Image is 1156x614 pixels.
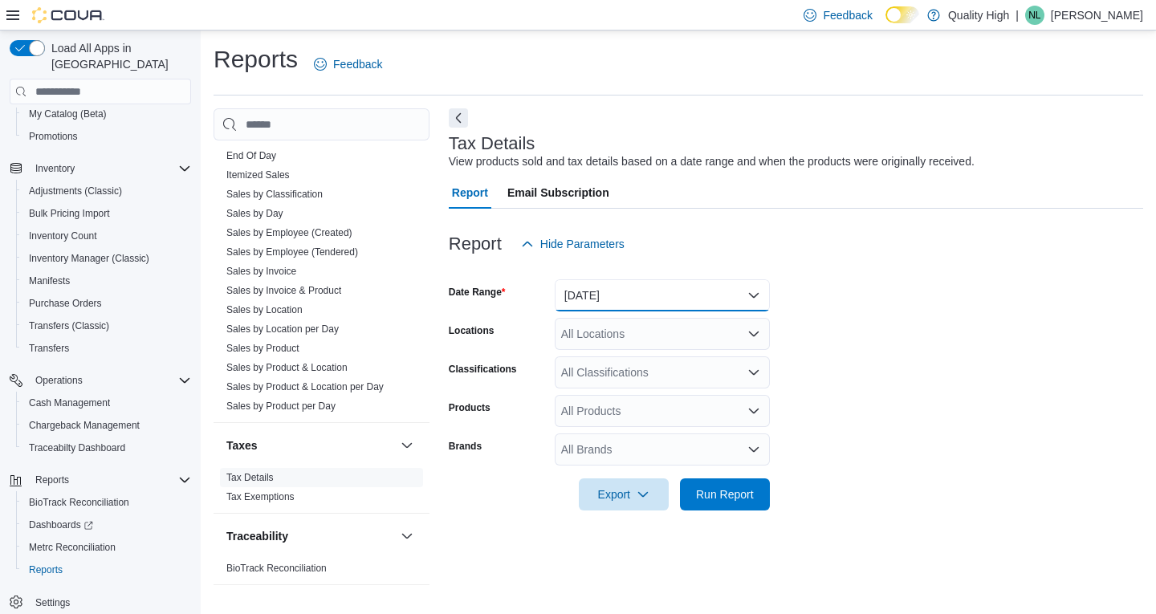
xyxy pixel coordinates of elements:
[747,443,760,456] button: Open list of options
[22,271,191,291] span: Manifests
[1051,6,1143,25] p: [PERSON_NAME]
[32,7,104,23] img: Cova
[29,108,107,120] span: My Catalog (Beta)
[948,6,1009,25] p: Quality High
[29,371,191,390] span: Operations
[449,401,490,414] label: Products
[747,366,760,379] button: Open list of options
[22,416,146,435] a: Chargeback Management
[16,337,197,360] button: Transfers
[226,208,283,219] a: Sales by Day
[397,436,417,455] button: Taxes
[226,246,358,258] span: Sales by Employee (Tendered)
[226,471,274,484] span: Tax Details
[22,226,104,246] a: Inventory Count
[397,527,417,546] button: Traceability
[29,563,63,576] span: Reports
[29,592,191,612] span: Settings
[35,374,83,387] span: Operations
[449,234,502,254] h3: Report
[29,441,125,454] span: Traceabilty Dashboard
[22,294,191,313] span: Purchase Orders
[29,252,149,265] span: Inventory Manager (Classic)
[22,181,128,201] a: Adjustments (Classic)
[579,478,669,510] button: Export
[226,149,276,162] span: End Of Day
[449,153,975,170] div: View products sold and tax details based on a date range and when the products were originally re...
[16,491,197,514] button: BioTrack Reconciliation
[16,559,197,581] button: Reports
[226,265,296,278] span: Sales by Invoice
[22,104,113,124] a: My Catalog (Beta)
[16,202,197,225] button: Bulk Pricing Import
[22,560,69,579] a: Reports
[22,271,76,291] a: Manifests
[226,207,283,220] span: Sales by Day
[3,591,197,614] button: Settings
[22,416,191,435] span: Chargeback Management
[747,405,760,417] button: Open list of options
[22,493,136,512] a: BioTrack Reconciliation
[449,440,482,453] label: Brands
[555,279,770,311] button: [DATE]
[29,496,129,509] span: BioTrack Reconciliation
[16,225,197,247] button: Inventory Count
[226,491,295,502] a: Tax Exemptions
[214,43,298,75] h1: Reports
[449,108,468,128] button: Next
[226,304,303,315] a: Sales by Location
[226,189,323,200] a: Sales by Classification
[226,323,339,335] a: Sales by Location per Day
[16,414,197,437] button: Chargeback Management
[45,40,191,72] span: Load All Apps in [GEOGRAPHIC_DATA]
[29,159,191,178] span: Inventory
[22,127,84,146] a: Promotions
[226,381,384,392] a: Sales by Product & Location per Day
[29,230,97,242] span: Inventory Count
[22,127,191,146] span: Promotions
[29,319,109,332] span: Transfers (Classic)
[1028,6,1040,25] span: NL
[16,514,197,536] a: Dashboards
[1025,6,1044,25] div: Nate Lyons
[449,363,517,376] label: Classifications
[226,562,327,575] span: BioTrack Reconciliation
[16,125,197,148] button: Promotions
[226,362,348,373] a: Sales by Product & Location
[16,180,197,202] button: Adjustments (Classic)
[22,249,156,268] a: Inventory Manager (Classic)
[29,130,78,143] span: Promotions
[449,286,506,299] label: Date Range
[449,324,495,337] label: Locations
[226,303,303,316] span: Sales by Location
[29,470,191,490] span: Reports
[29,297,102,310] span: Purchase Orders
[22,339,75,358] a: Transfers
[449,134,535,153] h3: Tax Details
[3,469,197,491] button: Reports
[823,7,872,23] span: Feedback
[885,6,919,23] input: Dark Mode
[35,474,69,486] span: Reports
[515,228,631,260] button: Hide Parameters
[226,563,327,574] a: BioTrack Reconciliation
[226,266,296,277] a: Sales by Invoice
[226,437,258,453] h3: Taxes
[226,169,290,181] a: Itemized Sales
[22,181,191,201] span: Adjustments (Classic)
[226,437,394,453] button: Taxes
[22,493,191,512] span: BioTrack Reconciliation
[214,468,429,513] div: Taxes
[29,342,69,355] span: Transfers
[35,162,75,175] span: Inventory
[3,157,197,180] button: Inventory
[16,103,197,125] button: My Catalog (Beta)
[29,541,116,554] span: Metrc Reconciliation
[22,438,132,457] a: Traceabilty Dashboard
[16,437,197,459] button: Traceabilty Dashboard
[226,400,336,413] span: Sales by Product per Day
[680,478,770,510] button: Run Report
[214,559,429,584] div: Traceability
